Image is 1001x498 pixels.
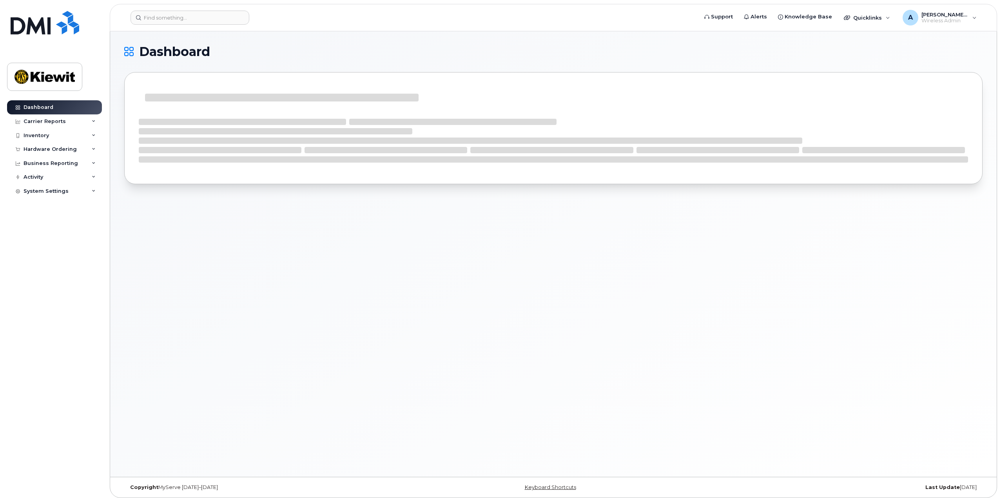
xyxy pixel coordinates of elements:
div: [DATE] [696,484,983,491]
span: Dashboard [139,46,210,58]
a: Keyboard Shortcuts [525,484,576,490]
strong: Last Update [925,484,960,490]
div: MyServe [DATE]–[DATE] [124,484,410,491]
strong: Copyright [130,484,158,490]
